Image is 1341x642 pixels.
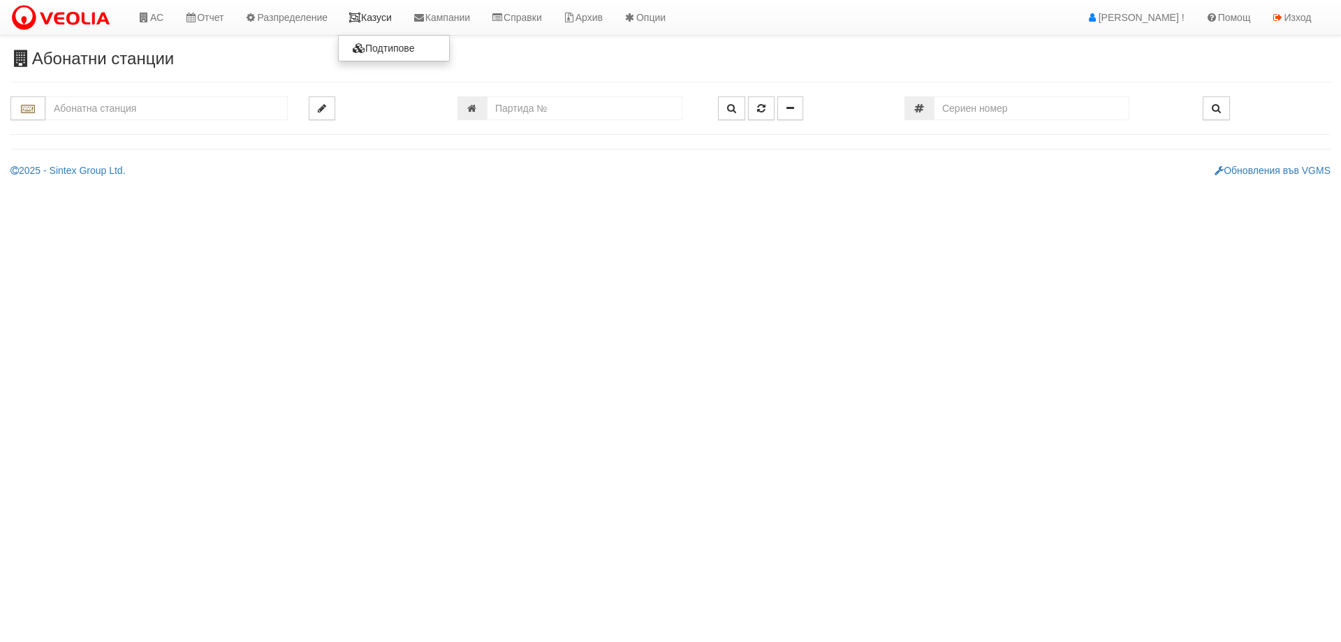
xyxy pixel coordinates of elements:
h3: Абонатни станции [10,50,1331,68]
img: VeoliaLogo.png [10,3,117,33]
a: 2025 - Sintex Group Ltd. [10,165,126,176]
a: Обновления във VGMS [1215,165,1331,176]
input: Партида № [487,96,682,120]
input: Сериен номер [934,96,1129,120]
a: Подтипове [339,39,449,57]
input: Абонатна станция [45,96,288,120]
